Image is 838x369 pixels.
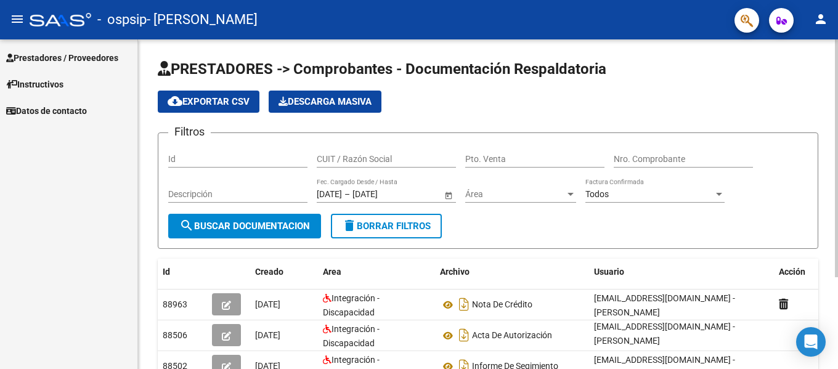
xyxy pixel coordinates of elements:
[6,78,63,91] span: Instructivos
[331,214,442,238] button: Borrar Filtros
[6,51,118,65] span: Prestadores / Proveedores
[279,96,372,107] span: Descarga Masiva
[813,12,828,26] mat-icon: person
[323,324,380,348] span: Integración - Discapacidad
[163,267,170,277] span: Id
[456,325,472,345] i: Descargar documento
[594,293,735,317] span: [EMAIL_ADDRESS][DOMAIN_NAME] - [PERSON_NAME]
[97,6,147,33] span: - ospsip
[255,330,280,340] span: [DATE]
[585,189,609,199] span: Todos
[163,299,187,309] span: 88963
[796,327,826,357] div: Open Intercom Messenger
[318,259,435,285] datatable-header-cell: Area
[456,294,472,314] i: Descargar documento
[6,104,87,118] span: Datos de contacto
[342,221,431,232] span: Borrar Filtros
[317,189,342,200] input: Start date
[774,259,836,285] datatable-header-cell: Acción
[465,189,565,200] span: Área
[147,6,258,33] span: - [PERSON_NAME]
[158,259,207,285] datatable-header-cell: Id
[435,259,589,285] datatable-header-cell: Archivo
[168,123,211,140] h3: Filtros
[472,300,532,310] span: Nota De Crédito
[168,214,321,238] button: Buscar Documentacion
[158,60,606,78] span: PRESTADORES -> Comprobantes - Documentación Respaldatoria
[255,267,283,277] span: Creado
[269,91,381,113] app-download-masive: Descarga masiva de comprobantes (adjuntos)
[250,259,318,285] datatable-header-cell: Creado
[323,267,341,277] span: Area
[440,267,470,277] span: Archivo
[179,221,310,232] span: Buscar Documentacion
[269,91,381,113] button: Descarga Masiva
[163,330,187,340] span: 88506
[589,259,774,285] datatable-header-cell: Usuario
[594,267,624,277] span: Usuario
[158,91,259,113] button: Exportar CSV
[168,94,182,108] mat-icon: cloud_download
[255,299,280,309] span: [DATE]
[10,12,25,26] mat-icon: menu
[179,218,194,233] mat-icon: search
[344,189,350,200] span: –
[472,331,552,341] span: Acta De Autorización
[352,189,413,200] input: End date
[342,218,357,233] mat-icon: delete
[323,293,380,317] span: Integración - Discapacidad
[168,96,250,107] span: Exportar CSV
[779,267,805,277] span: Acción
[442,189,455,201] button: Open calendar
